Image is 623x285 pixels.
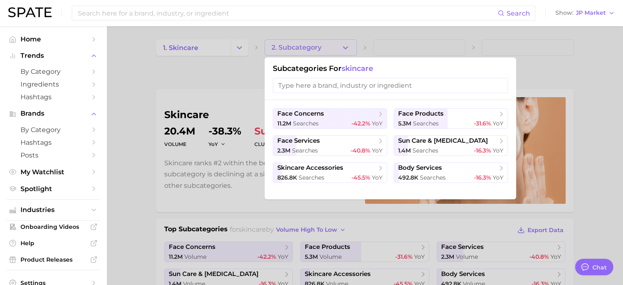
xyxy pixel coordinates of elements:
[413,120,439,127] span: searches
[292,147,318,154] span: searches
[7,182,100,195] a: Spotlight
[412,147,438,154] span: searches
[372,120,383,127] span: YoY
[493,147,503,154] span: YoY
[7,65,100,78] a: by Category
[398,137,488,145] span: sun care & [MEDICAL_DATA]
[394,135,508,156] button: sun care & [MEDICAL_DATA]1.4m searches-16.3% YoY
[20,185,86,193] span: Spotlight
[555,11,573,15] span: Show
[277,147,290,154] span: 2.3m
[351,174,370,181] span: -45.5%
[20,168,86,176] span: My Watchlist
[273,108,387,129] button: face concerns11.2m searches-42.2% YoY
[398,120,411,127] span: 5.3m
[277,110,324,118] span: face concerns
[20,151,86,159] span: Posts
[7,253,100,266] a: Product Releases
[342,64,373,73] span: skincare
[7,107,100,120] button: Brands
[7,237,100,249] a: Help
[351,147,370,154] span: -40.8%
[351,120,370,127] span: -42.2%
[277,164,343,172] span: skincare accessories
[7,123,100,136] a: by Category
[398,174,418,181] span: 492.8k
[493,174,503,181] span: YoY
[7,91,100,103] a: Hashtags
[277,137,320,145] span: face services
[77,6,498,20] input: Search here for a brand, industry, or ingredient
[398,110,444,118] span: face products
[474,174,491,181] span: -16.3%
[398,164,442,172] span: body services
[7,78,100,91] a: Ingredients
[553,8,617,18] button: ShowJP Market
[372,147,383,154] span: YoY
[20,35,86,43] span: Home
[394,108,508,129] button: face products5.3m searches-31.6% YoY
[7,136,100,149] a: Hashtags
[493,120,503,127] span: YoY
[20,93,86,101] span: Hashtags
[7,221,100,233] a: Onboarding Videos
[576,11,606,15] span: JP Market
[20,80,86,88] span: Ingredients
[7,166,100,178] a: My Watchlist
[394,162,508,183] button: body services492.8k searches-16.3% YoY
[474,120,491,127] span: -31.6%
[398,147,411,154] span: 1.4m
[20,110,86,117] span: Brands
[474,147,491,154] span: -16.3%
[7,204,100,216] button: Industries
[372,174,383,181] span: YoY
[299,174,324,181] span: searches
[420,174,446,181] span: searches
[20,126,86,134] span: by Category
[20,52,86,59] span: Trends
[20,68,86,75] span: by Category
[20,139,86,146] span: Hashtags
[273,162,387,183] button: skincare accessories826.8k searches-45.5% YoY
[7,149,100,162] a: Posts
[20,223,86,230] span: Onboarding Videos
[20,256,86,263] span: Product Releases
[277,120,291,127] span: 11.2m
[273,135,387,156] button: face services2.3m searches-40.8% YoY
[7,50,100,62] button: Trends
[20,206,86,214] span: Industries
[7,33,100,46] a: Home
[273,78,508,93] input: Type here a brand, industry or ingredient
[277,174,297,181] span: 826.8k
[8,7,52,17] img: SPATE
[507,9,530,17] span: Search
[273,64,508,73] h1: Subcategories for
[293,120,319,127] span: searches
[20,239,86,247] span: Help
